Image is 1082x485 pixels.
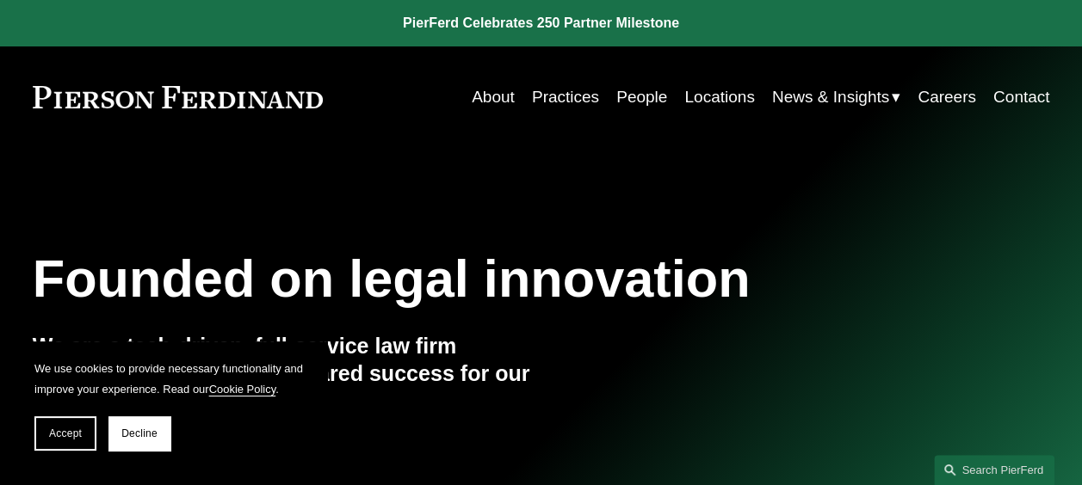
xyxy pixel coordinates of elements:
[472,81,515,114] a: About
[34,416,96,451] button: Accept
[34,359,310,399] p: We use cookies to provide necessary functionality and improve your experience. Read our .
[209,383,276,396] a: Cookie Policy
[772,83,889,112] span: News & Insights
[49,427,82,439] span: Accept
[108,416,170,451] button: Decline
[684,81,754,114] a: Locations
[616,81,667,114] a: People
[33,333,541,414] h4: We are a tech-driven, full-service law firm delivering outcomes and shared success for our global...
[993,81,1049,114] a: Contact
[17,341,327,468] section: Cookie banner
[918,81,976,114] a: Careers
[121,427,158,439] span: Decline
[934,455,1054,485] a: Search this site
[33,249,881,309] h1: Founded on legal innovation
[532,81,599,114] a: Practices
[772,81,900,114] a: folder dropdown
